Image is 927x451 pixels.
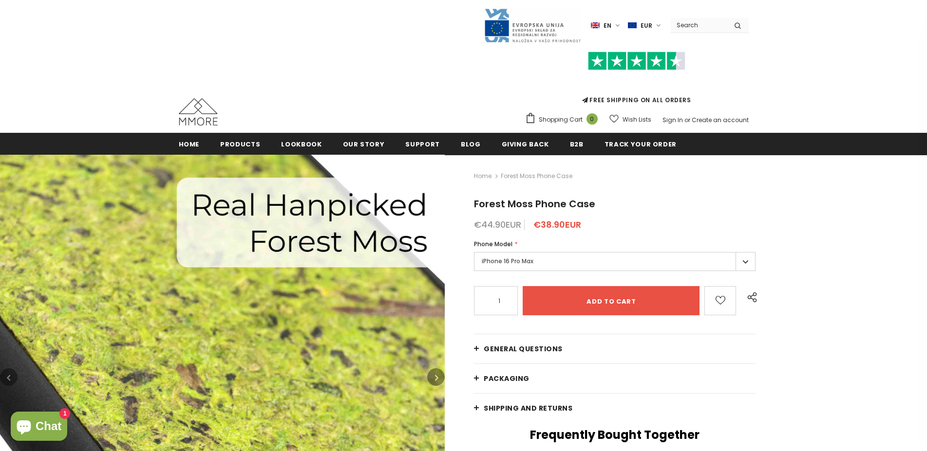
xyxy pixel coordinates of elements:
[692,116,749,124] a: Create an account
[461,133,481,155] a: Blog
[609,111,651,128] a: Wish Lists
[484,344,563,354] span: General Questions
[484,8,581,43] img: Javni Razpis
[474,218,521,231] span: €44.90EUR
[179,98,218,126] img: MMORE Cases
[179,140,200,149] span: Home
[474,364,756,393] a: PACKAGING
[8,412,70,443] inbox-online-store-chat: Shopify online store chat
[474,334,756,363] a: General Questions
[605,140,677,149] span: Track your order
[179,133,200,155] a: Home
[525,70,749,95] iframe: Customer reviews powered by Trustpilot
[605,133,677,155] a: Track your order
[662,116,683,124] a: Sign In
[684,116,690,124] span: or
[570,140,584,149] span: B2B
[220,133,260,155] a: Products
[502,140,549,149] span: Giving back
[525,56,749,104] span: FREE SHIPPING ON ALL ORDERS
[343,133,385,155] a: Our Story
[484,403,572,413] span: Shipping and returns
[281,140,322,149] span: Lookbook
[405,133,440,155] a: support
[539,115,583,125] span: Shopping Cart
[586,113,598,125] span: 0
[474,428,756,442] h2: Frequently Bought Together
[405,140,440,149] span: support
[474,240,512,248] span: Phone Model
[671,18,727,32] input: Search Site
[220,140,260,149] span: Products
[533,218,581,231] span: €38.90EUR
[474,394,756,423] a: Shipping and returns
[281,133,322,155] a: Lookbook
[570,133,584,155] a: B2B
[474,252,756,271] label: iPhone 16 Pro Max
[502,133,549,155] a: Giving back
[591,21,600,30] img: i-lang-1.png
[523,286,700,315] input: Add to cart
[501,170,572,182] span: Forest Moss Phone Case
[343,140,385,149] span: Our Story
[623,115,651,125] span: Wish Lists
[588,52,685,71] img: Trust Pilot Stars
[525,112,603,127] a: Shopping Cart 0
[461,140,481,149] span: Blog
[484,21,581,29] a: Javni Razpis
[484,374,530,383] span: PACKAGING
[474,170,492,182] a: Home
[604,21,611,31] span: en
[641,21,652,31] span: EUR
[474,197,595,211] span: Forest Moss Phone Case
